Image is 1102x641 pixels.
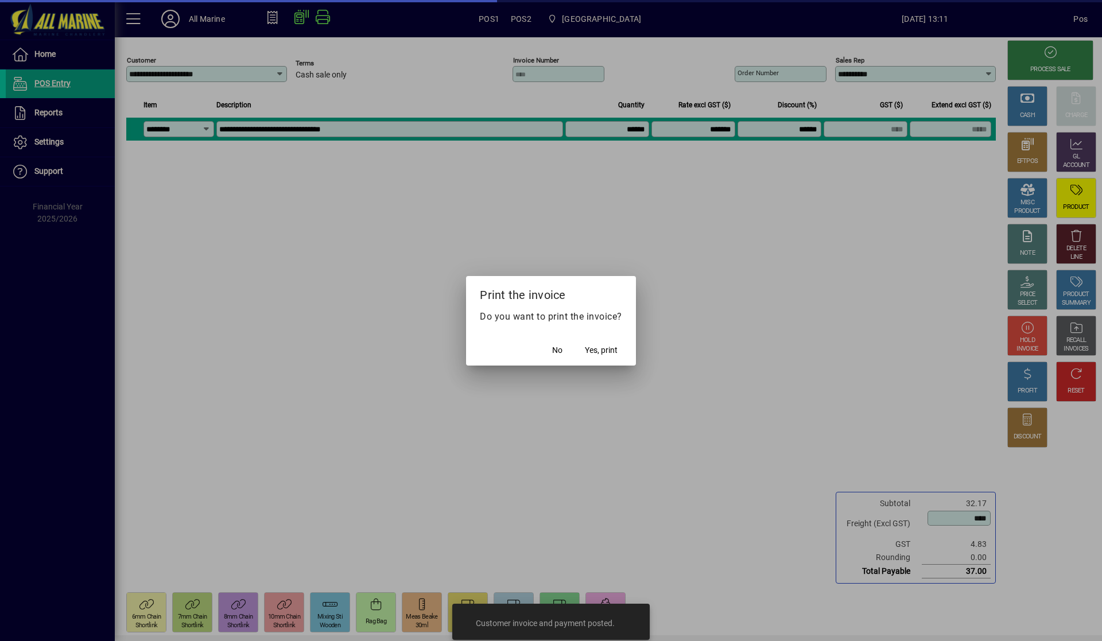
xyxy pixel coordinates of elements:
[539,340,576,361] button: No
[580,340,622,361] button: Yes, print
[585,344,618,356] span: Yes, print
[552,344,562,356] span: No
[466,276,636,309] h2: Print the invoice
[480,310,622,324] p: Do you want to print the invoice?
